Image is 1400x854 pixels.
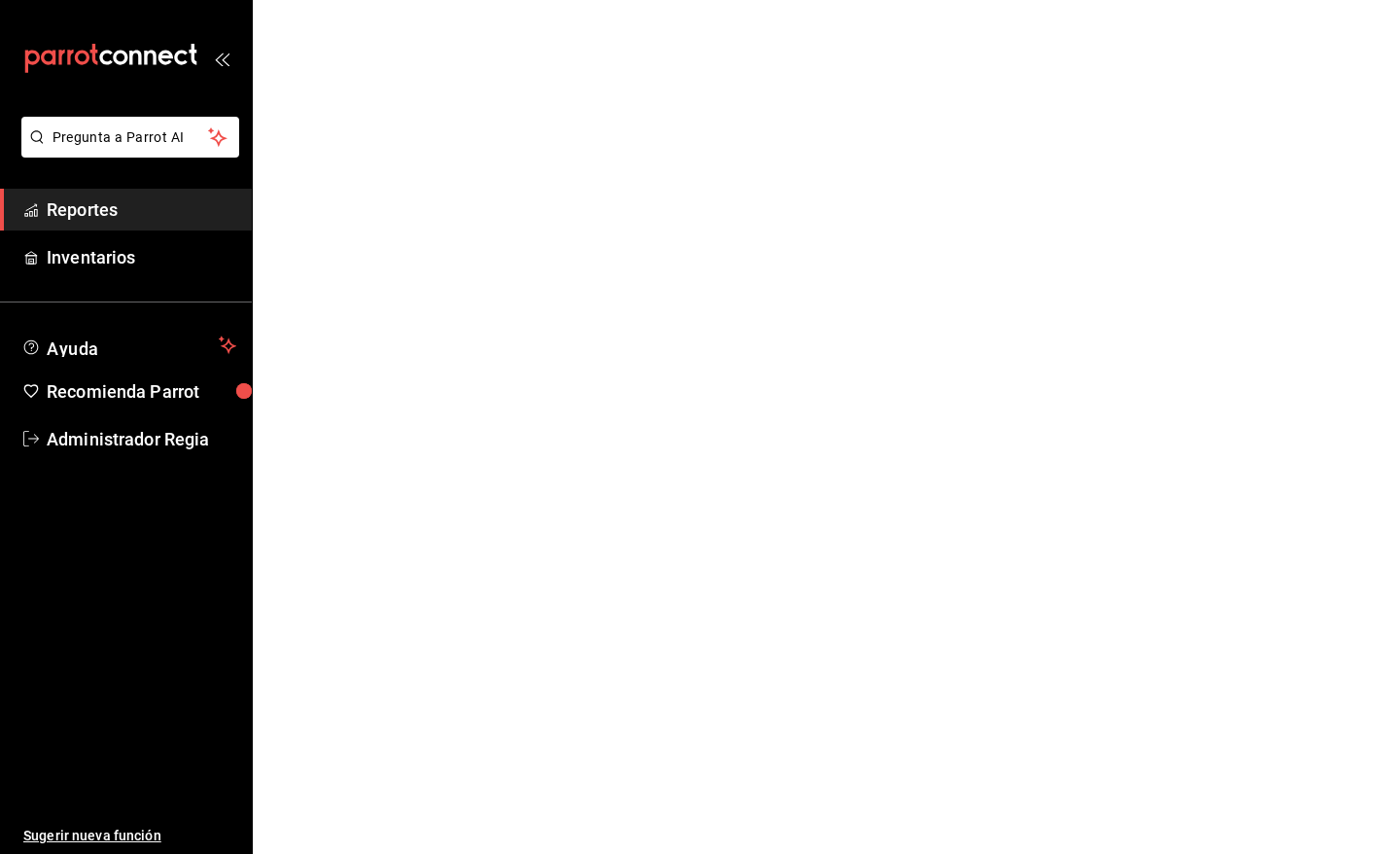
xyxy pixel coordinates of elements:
span: Reportes [47,196,236,223]
span: Sugerir nueva función [23,826,236,846]
button: open_drawer_menu [214,51,229,66]
span: Inventarios [47,244,236,270]
span: Pregunta a Parrot AI [52,127,209,148]
span: Recomienda Parrot [47,378,236,405]
button: Pregunta a Parrot AI [21,117,239,158]
span: Ayuda [47,334,211,357]
span: Administrador Regia [47,426,236,452]
a: Pregunta a Parrot AI [14,141,239,161]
